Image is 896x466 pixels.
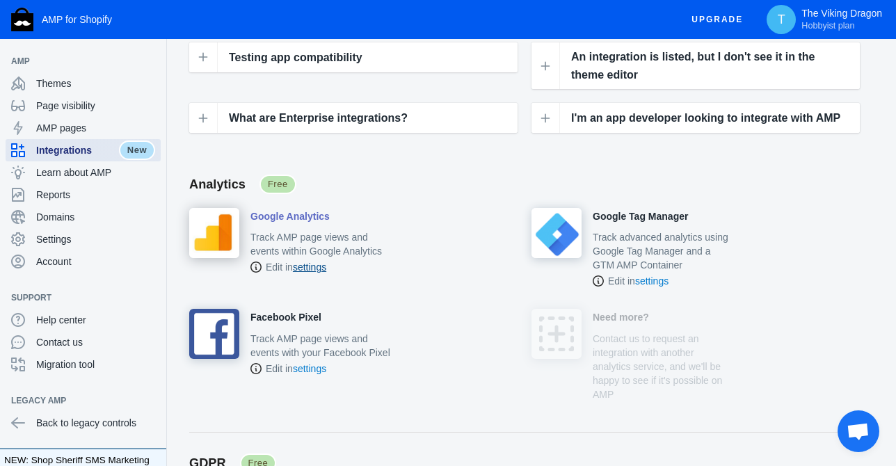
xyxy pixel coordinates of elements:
img: facebook-pixel_200x200.png [189,309,239,359]
a: AMP pages [6,117,161,139]
span: Migration tool [36,357,155,371]
span: Themes [36,77,155,90]
img: google-analytics_200x200.png [189,208,239,258]
button: Upgrade [680,7,754,33]
span: Back to legacy controls [36,416,155,430]
span: Testing app compatibility [229,49,362,67]
a: Settings [6,228,161,250]
img: Shop Sheriff Logo [11,8,33,31]
span: I'm an app developer looking to integrate with AMP [571,109,840,127]
p: Track AMP page views and events within Google Analytics [250,230,391,258]
a: Google Tag Manager [593,208,688,223]
p: Track AMP page views and events with your Facebook Pixel [250,332,391,360]
span: Edit in [266,362,326,376]
span: An integration is listed, but I don't see it in the theme editor [571,48,849,83]
button: Add a sales channel [141,398,163,403]
a: settings [293,363,326,374]
a: Migration tool [6,353,161,376]
span: Account [36,255,155,268]
p: Track advanced analytics using Google Tag Manager and a GTM AMP Container [593,230,733,272]
img: google-tag-manager_150x150.png [531,208,582,258]
a: Account [6,250,161,273]
button: Add a sales channel [141,58,163,64]
a: Facebook Pixel [250,309,321,324]
span: T [774,13,788,26]
span: Settings [36,232,155,246]
span: Edit in [266,260,326,274]
span: Upgrade [691,7,743,32]
span: Contact us [36,335,155,349]
a: Contact us [6,331,161,353]
h4: Need more? [593,312,649,324]
a: Learn about AMP [6,161,161,184]
span: Page visibility [36,99,155,113]
span: Legacy AMP [11,394,141,408]
span: Analytics [189,177,246,191]
a: Google Analytics [250,208,330,223]
span: AMP [11,54,141,68]
span: Help center [36,313,155,327]
h4: Google Tag Manager [593,211,688,223]
a: Page visibility [6,95,161,117]
span: Edit in [608,274,669,288]
h4: Google Analytics [250,211,330,223]
span: Hobbyist plan [801,20,854,31]
p: Contact us to request an integration with another analytics service, and we'll be happy to see if... [593,332,733,401]
div: Open chat [838,410,879,452]
span: AMP for Shopify [42,14,112,25]
h4: Facebook Pixel [250,312,321,324]
span: Learn about AMP [36,166,155,179]
a: Back to legacy controls [6,412,161,434]
span: What are Enterprise integrations? [229,109,408,127]
p: The Viking Dragon [801,8,882,31]
a: IntegrationsNew [6,139,161,161]
a: settings [635,275,669,287]
span: AMP pages [36,121,155,135]
span: Integrations [36,143,119,157]
span: Support [11,291,141,305]
a: Reports [6,184,161,206]
button: Add a sales channel [141,295,163,300]
a: Themes [6,72,161,95]
span: New [119,140,155,160]
a: settings [293,262,326,273]
span: Reports [36,188,155,202]
span: Free [259,175,296,194]
a: Domains [6,206,161,228]
span: Domains [36,210,155,224]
